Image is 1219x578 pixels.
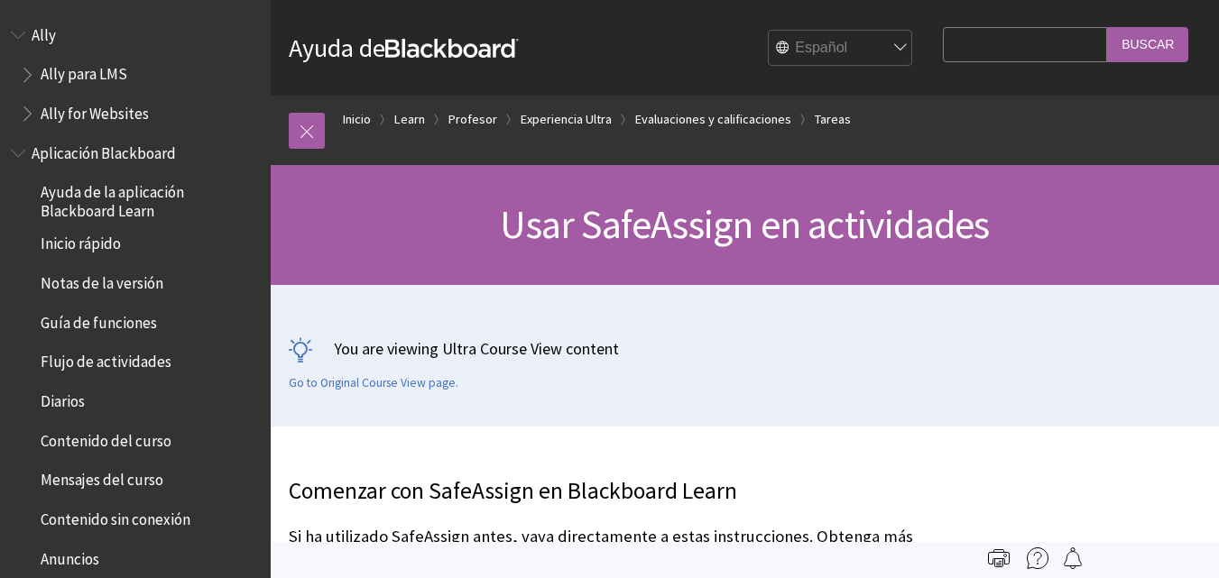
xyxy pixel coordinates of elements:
span: Anuncios [41,544,99,568]
strong: Blackboard [385,39,519,58]
span: Contenido del curso [41,426,171,450]
a: Inicio [343,108,371,131]
img: More help [1027,547,1048,569]
span: Ally for Websites [41,98,149,123]
span: Mensajes del curso [41,465,163,490]
nav: Book outline for Anthology Ally Help [11,20,260,129]
a: Evaluaciones y calificaciones [635,108,791,131]
span: Inicio rápido [41,229,121,253]
a: Ayuda deBlackboard [289,32,519,64]
span: Guía de funciones [41,307,157,332]
span: Notas de la versión [41,268,163,292]
span: Flujo de actividades [41,347,171,372]
a: Tareas [815,108,851,131]
span: Contenido sin conexión [41,504,190,528]
input: Buscar [1107,27,1188,62]
a: Learn [394,108,425,131]
img: Print [988,547,1010,569]
span: Ally [32,20,56,44]
img: Follow this page [1062,547,1084,569]
span: Ayuda de la aplicación Blackboard Learn [41,178,258,220]
select: Site Language Selector [769,31,913,67]
span: Aplicación Blackboard [32,138,176,162]
p: Comenzar con SafeAssign en Blackboard Learn [289,475,934,508]
span: Diarios [41,386,85,410]
a: Go to Original Course View page. [289,375,458,391]
a: Profesor [448,108,497,131]
a: Experiencia Ultra [521,108,612,131]
span: Usar SafeAssign en actividades [500,199,989,249]
p: You are viewing Ultra Course View content [289,337,1201,360]
span: Ally para LMS [41,60,127,84]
